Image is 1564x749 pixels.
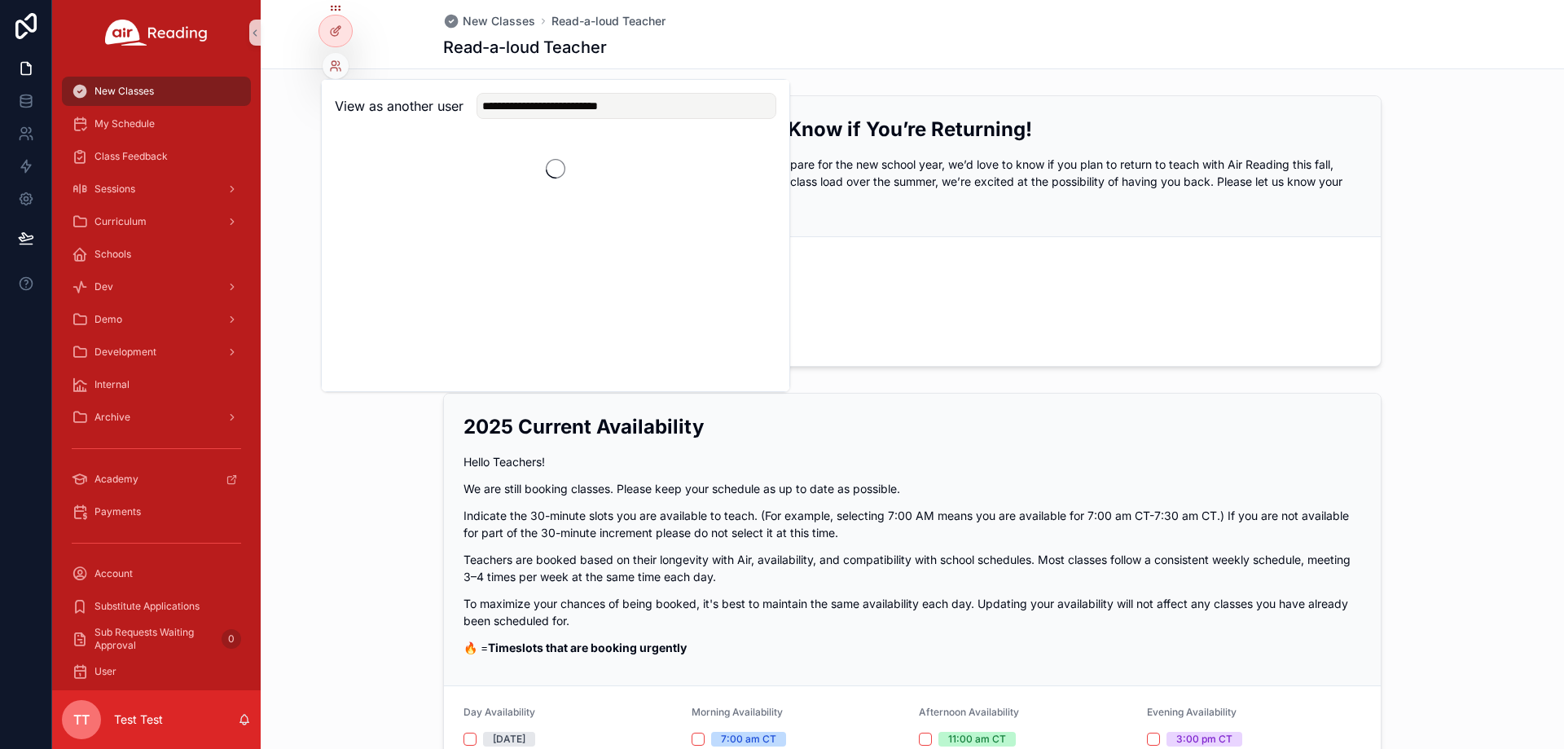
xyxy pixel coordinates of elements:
[62,337,251,367] a: Development
[948,732,1006,747] div: 11:00 am CT
[222,629,241,649] div: 0
[52,65,261,690] div: scrollable content
[62,109,251,139] a: My Schedule
[62,465,251,494] a: Academy
[94,378,130,391] span: Internal
[94,346,156,359] span: Development
[62,592,251,621] a: Substitute Applications
[62,240,251,269] a: Schools
[62,272,251,302] a: Dev
[463,595,1361,629] p: To maximize your chances of being booked, it's best to maintain the same availability each day. U...
[94,215,147,228] span: Curriculum
[488,641,687,654] strong: Timeslots that are booking urgently
[919,706,1019,718] span: Afternoon Availability
[62,142,251,171] a: Class Feedback
[94,248,131,261] span: Schools
[94,567,133,580] span: Account
[94,280,113,293] span: Dev
[551,13,666,29] a: Read-a-loud Teacher
[94,626,215,652] span: Sub Requests Waiting Approval
[463,453,1361,470] p: Hello Teachers!
[463,116,1361,143] h2: Fall 2025 Teaching Plans – Let Us Know if You’re Returning!
[94,505,141,518] span: Payments
[443,36,607,59] h1: Read-a-loud Teacher
[62,174,251,204] a: Sessions
[463,639,1361,656] p: 🔥 =
[62,207,251,236] a: Curriculum
[463,551,1361,585] p: Teachers are booked based on their longevity with Air, availability, and compatibility with schoo...
[62,305,251,334] a: Demo
[62,77,251,106] a: New Classes
[73,710,90,729] span: TT
[94,665,116,678] span: User
[94,600,200,613] span: Substitute Applications
[62,370,251,399] a: Internal
[443,13,535,29] a: New Classes
[94,473,138,486] span: Academy
[463,480,1361,497] p: We are still booking classes. Please keep your schedule as up to date as possible.
[94,117,155,130] span: My Schedule
[114,712,163,728] p: Test Test
[62,497,251,527] a: Payments
[62,624,251,654] a: Sub Requests Waiting Approval0
[493,732,525,747] div: [DATE]
[62,403,251,432] a: Archive
[94,85,154,98] span: New Classes
[463,13,535,29] span: New Classes
[1176,732,1232,747] div: 3:00 pm CT
[94,150,168,163] span: Class Feedback
[463,413,1361,440] h2: 2025 Current Availability
[463,507,1361,541] p: Indicate the 30-minute slots you are available to teach. (For example, selecting 7:00 AM means yo...
[1147,706,1237,718] span: Evening Availability
[463,156,1361,207] p: We hope you had a restful and refreshing summer! As we prepare for the new school year, we’d love...
[94,411,130,424] span: Archive
[721,732,776,747] div: 7:00 am CT
[94,183,135,196] span: Sessions
[335,96,463,116] h2: View as another user
[62,657,251,686] a: User
[105,20,208,46] img: App logo
[62,559,251,588] a: Account
[692,706,783,718] span: Morning Availability
[463,706,535,718] span: Day Availability
[94,313,122,326] span: Demo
